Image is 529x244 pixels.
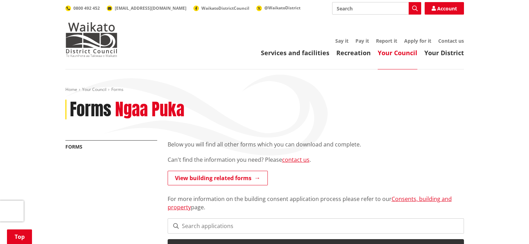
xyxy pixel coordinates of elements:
p: Can't find the information you need? Please . [168,155,464,164]
a: Contact us [438,37,464,44]
a: Forms [65,143,82,150]
a: Your Council [82,86,106,92]
a: Services and facilities [261,49,329,57]
a: Recreation [336,49,371,57]
a: WaikatoDistrictCouncil [193,5,249,11]
span: 0800 492 452 [73,5,100,11]
a: Home [65,86,77,92]
span: WaikatoDistrictCouncil [201,5,249,11]
a: Your Council [378,49,417,57]
input: Search input [332,2,421,15]
input: Search applications [168,218,464,234]
a: Report it [376,37,397,44]
a: [EMAIL_ADDRESS][DOMAIN_NAME] [107,5,186,11]
span: [EMAIL_ADDRESS][DOMAIN_NAME] [115,5,186,11]
span: Forms [111,86,123,92]
a: 0800 492 452 [65,5,100,11]
h1: Forms [70,100,111,120]
nav: breadcrumb [65,87,464,93]
a: Say it [335,37,348,44]
a: Pay it [355,37,369,44]
p: For more information on the building consent application process please refer to our page. [168,186,464,211]
a: contact us [282,156,310,163]
a: Top [7,229,32,244]
a: Account [425,2,464,15]
a: Consents, building and property [168,195,452,211]
a: Your District [424,49,464,57]
a: @WaikatoDistrict [256,5,300,11]
a: View building related forms [168,171,268,185]
img: Waikato District Council - Te Kaunihera aa Takiwaa o Waikato [65,22,118,57]
h2: Ngaa Puka [115,100,184,120]
p: Below you will find all other forms which you can download and complete. [168,140,464,149]
a: Apply for it [404,37,431,44]
span: @WaikatoDistrict [264,5,300,11]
